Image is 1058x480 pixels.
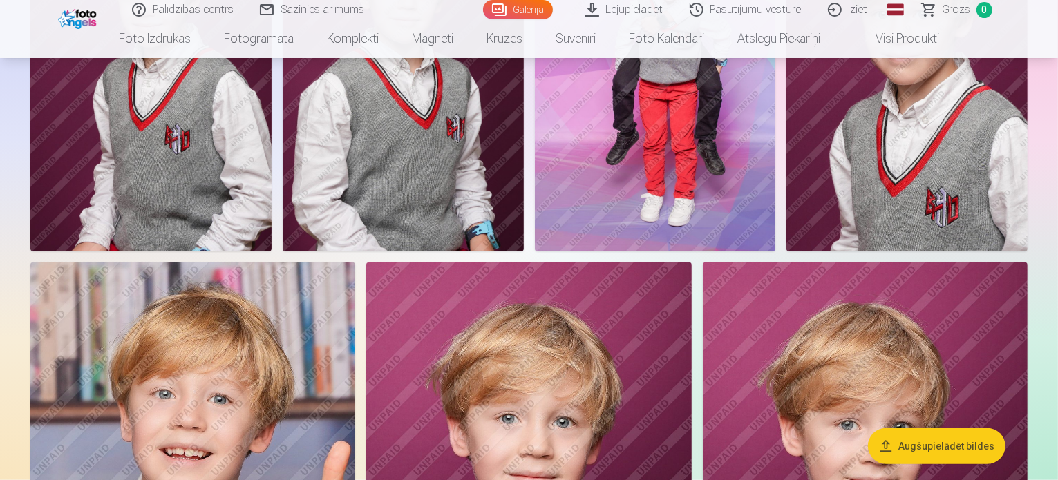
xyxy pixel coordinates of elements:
span: Grozs [943,1,971,18]
a: Foto izdrukas [102,19,207,58]
a: Foto kalendāri [612,19,721,58]
span: 0 [976,2,992,18]
a: Fotogrāmata [207,19,310,58]
a: Atslēgu piekariņi [721,19,837,58]
a: Krūzes [470,19,539,58]
img: /fa1 [58,6,100,29]
button: Augšupielādēt bildes [868,428,1005,463]
a: Magnēti [395,19,470,58]
a: Visi produkti [837,19,956,58]
a: Komplekti [310,19,395,58]
a: Suvenīri [539,19,612,58]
